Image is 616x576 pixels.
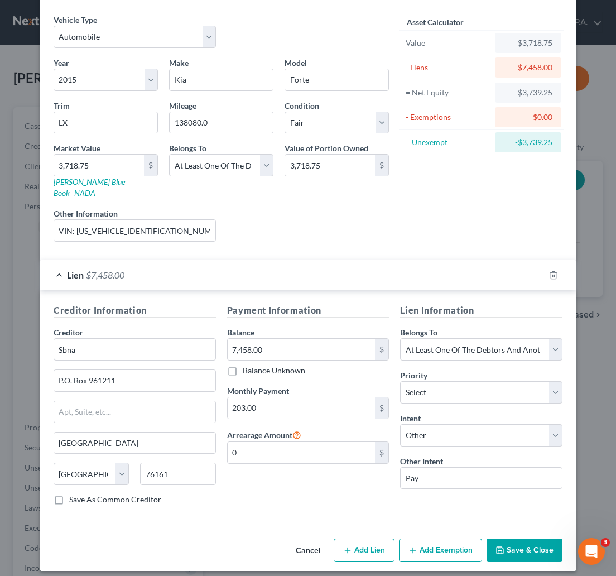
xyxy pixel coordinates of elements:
a: NADA [74,188,95,198]
label: Model [285,57,307,69]
div: $7,458.00 [504,62,552,73]
label: Year [54,57,69,69]
div: $ [144,155,157,176]
div: -$3,739.25 [504,87,552,98]
div: $ [375,155,388,176]
label: Market Value [54,142,100,154]
input: Specify... [400,467,562,489]
div: - Exemptions [406,112,490,123]
div: $ [375,442,388,463]
label: Mileage [169,100,196,112]
label: Asset Calculator [407,16,464,28]
input: 0.00 [54,155,144,176]
span: Priority [400,371,427,380]
button: Add Exemption [399,539,482,562]
div: $3,718.75 [504,37,552,49]
div: $0.00 [504,112,552,123]
label: Other Information [54,208,118,219]
div: Value [406,37,490,49]
label: Monthly Payment [227,385,289,397]
span: Creditor [54,328,83,337]
input: (optional) [54,220,215,241]
span: Lien [67,270,84,280]
input: ex. Nissan [170,69,273,90]
input: Search creditor by name... [54,338,216,361]
span: Make [169,58,189,68]
input: Apt, Suite, etc... [54,401,215,423]
label: Vehicle Type [54,14,97,26]
label: Balance [227,327,254,338]
span: Belongs To [400,328,437,337]
div: = Net Equity [406,87,490,98]
h5: Payment Information [227,304,389,318]
input: -- [170,112,273,133]
div: - Liens [406,62,490,73]
button: Save & Close [487,539,562,562]
label: Save As Common Creditor [69,494,161,505]
input: Enter city... [54,433,215,454]
label: Other Intent [400,455,443,467]
div: $ [375,339,388,360]
button: Add Lien [334,539,394,562]
label: Arrearage Amount [227,428,301,441]
label: Value of Portion Owned [285,142,368,154]
input: Enter zip... [140,463,215,485]
input: 0.00 [228,397,376,419]
input: ex. LS, LT, etc [54,112,157,133]
h5: Lien Information [400,304,562,318]
a: [PERSON_NAME] Blue Book [54,177,125,198]
input: 0.00 [228,442,376,463]
label: Intent [400,412,421,424]
div: -$3,739.25 [504,137,552,148]
h5: Creditor Information [54,304,216,318]
iframe: Intercom live chat [578,538,605,565]
span: 3 [601,538,610,547]
input: Enter address... [54,370,215,391]
label: Trim [54,100,70,112]
span: Belongs To [169,143,206,153]
label: Condition [285,100,319,112]
input: ex. Altima [285,69,388,90]
div: = Unexempt [406,137,490,148]
label: Balance Unknown [243,365,305,376]
div: $ [375,397,388,419]
button: Cancel [287,540,329,562]
input: 0.00 [285,155,375,176]
span: $7,458.00 [86,270,124,280]
input: 0.00 [228,339,376,360]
